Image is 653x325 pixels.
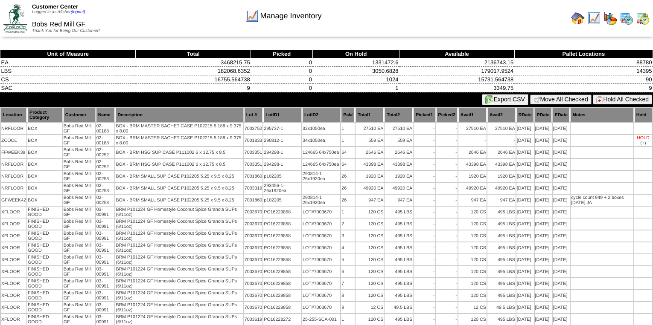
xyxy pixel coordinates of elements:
td: 1024 [313,75,399,84]
th: Avail1 [458,108,487,122]
td: 120 CS [356,254,384,265]
td: PO16229858 [263,207,301,218]
td: 27510 EA [487,123,516,134]
span: Logged in as Afisher [32,10,85,14]
td: 1920 EA [385,171,413,182]
td: BRM P101224 GF Homestyle Coconut Spice Granola SUPs (6/11oz) [115,254,243,265]
td: Bobs Red Mill GF [63,135,95,146]
td: 7003670 [244,207,263,218]
td: 495 LBS [487,242,516,253]
td: 02-00188 [96,123,115,134]
td: [DATE] [553,171,570,182]
img: ZoRoCo_Logo(Green%26Foil)%20jpg.webp [3,4,27,32]
td: FFWEEK39 [1,147,26,158]
td: [DATE] [535,171,552,182]
td: 43398 EA [487,159,516,170]
img: excel.gif [485,95,494,104]
td: 947 EA [385,195,413,206]
td: - [414,147,435,158]
td: 7003670 [244,219,263,230]
td: - [436,171,458,182]
td: 495 LBS [385,219,413,230]
td: 495 LBS [487,207,516,218]
th: Notes [571,108,633,122]
td: 293456-1-26x1920ea [263,183,301,194]
td: 495 LBS [385,230,413,242]
td: Bobs Red Mill GF [63,207,95,218]
td: 3050.6828 [313,67,399,75]
span: Thank You for Being Our Customer! [32,29,100,33]
td: FINISHED GOOD [27,266,62,277]
td: FINISHED GOOD [27,230,62,242]
td: [DATE] [553,123,570,134]
td: PO16229858 [263,230,301,242]
td: 9 [136,84,251,92]
td: 182068.6352 [136,67,251,75]
th: Picked [251,50,313,58]
td: - [436,242,458,253]
td: [DATE] [516,230,534,242]
td: Bobs Red Mill GF [63,123,95,134]
td: 43398 EA [385,159,413,170]
td: BOX - BRM SMALL SUP CASE P102205 5.25 x 9.5 x 8.25 [115,183,243,194]
td: - [414,242,435,253]
img: cart.gif [533,96,540,103]
td: 0 [251,58,313,67]
td: [DATE] [535,254,552,265]
th: Total1 [356,108,384,122]
td: CS [0,75,136,84]
td: LOT#7003670 [302,230,340,242]
td: 03-00991 [96,242,115,253]
td: 1920 EA [487,171,516,182]
td: 02-00253 [96,183,115,194]
td: 26 [341,195,355,206]
td: BOX - BRM HSG SUP CASE P111002 6 x 12.75 x 8.5 [115,147,243,158]
td: PO16229858 [263,219,301,230]
td: - [414,159,435,170]
td: 7001860 [244,171,263,182]
td: [DATE] [553,219,570,230]
td: [DATE] [516,254,534,265]
td: 3349.75 [399,84,515,92]
td: [DATE] [516,207,534,218]
td: - [414,254,435,265]
img: graph.gif [603,12,617,25]
td: 7003351 [244,147,263,158]
td: Bobs Red Mill GF [63,230,95,242]
td: BOX - BRM SMALL SUP CASE P102205 5.25 x 9.5 x 8.25 [115,171,243,182]
td: 7003670 [244,242,263,253]
td: - [436,254,458,265]
td: 27510 EA [458,123,487,134]
td: BRM P101224 GF Homestyle Coconut Spice Granola SUPs (6/11oz) [115,230,243,242]
td: 559 EA [385,135,413,146]
td: 1920 EA [458,171,487,182]
th: Location [1,108,26,122]
td: - [414,183,435,194]
td: [DATE] [535,183,552,194]
td: - [436,207,458,218]
td: 495 LBS [385,266,413,277]
td: 7003670 [244,254,263,265]
td: 4 [341,242,355,253]
td: BOX - BRM SMALL SUP CASE P102205 5.25 x 9.5 x 8.25 [115,195,243,206]
td: BOX [27,147,62,158]
td: p102205 [263,171,301,182]
td: 120 CS [356,219,384,230]
td: LBS [0,67,136,75]
td: 120 CS [458,207,487,218]
td: PO16229858 [263,266,301,277]
td: 64 [341,159,355,170]
td: XFLOOR [1,207,26,218]
td: 49920 EA [487,183,516,194]
td: - [414,123,435,134]
td: [DATE] [516,159,534,170]
td: [DATE] [516,242,534,253]
td: - [436,219,458,230]
td: 290814-1 26x1920ea [302,171,340,182]
td: 3 [341,230,355,242]
td: [DATE] [516,195,534,206]
td: [DATE] [535,159,552,170]
td: 124665 64x750ea [302,159,340,170]
td: 295737-1 [263,123,301,134]
td: [DATE] [553,254,570,265]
